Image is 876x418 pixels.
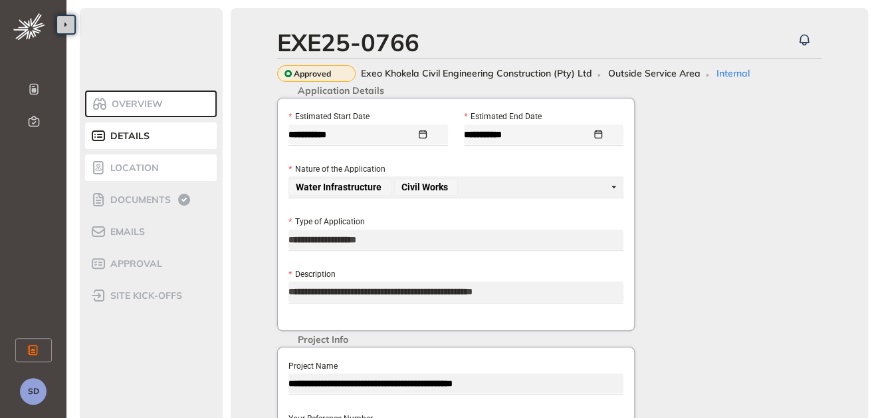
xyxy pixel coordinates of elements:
[277,28,419,57] div: EXE25-0766
[106,290,182,302] span: site kick-offs
[106,226,145,238] span: Emails
[464,127,592,142] input: Estimated End Date
[288,178,391,196] span: Water Infrastructure
[20,378,47,405] button: SD
[288,373,623,393] input: Project Name
[28,387,39,396] span: SD
[288,163,385,176] label: Nature of the Application
[108,99,163,110] span: Overview
[294,69,331,79] span: Approved
[291,334,355,345] span: Project Info
[394,178,458,196] span: Civil Works
[106,258,162,270] span: Approval
[288,110,369,123] label: Estimated Start Date
[106,162,159,174] span: Location
[296,182,382,192] span: Water Infrastructure
[288,360,338,373] label: Project Name
[361,68,592,79] span: Exeo Khokela Civil Engineering Construction (Pty) Ltd
[288,268,335,281] label: Description
[106,130,150,142] span: Details
[288,216,364,228] label: Type of Application
[608,68,701,79] span: Outside Service Area
[288,282,623,303] textarea: Description
[716,68,750,79] span: Internal
[401,182,448,192] span: Civil Works
[106,194,171,206] span: Documents
[291,85,391,97] span: Application Details
[288,127,416,142] input: Estimated Start Date
[288,230,623,250] input: Type of Application
[464,110,541,123] label: Estimated End Date
[13,13,46,40] img: logo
